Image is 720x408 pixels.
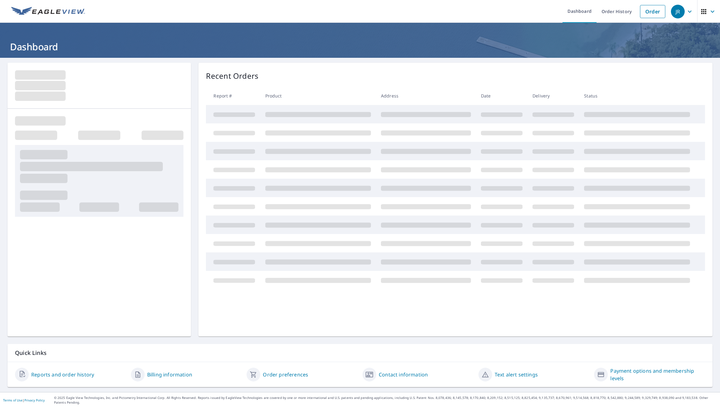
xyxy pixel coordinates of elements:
[263,371,308,378] a: Order preferences
[579,87,695,105] th: Status
[379,371,428,378] a: Contact information
[24,398,45,402] a: Privacy Policy
[206,70,258,82] p: Recent Orders
[3,398,45,402] p: |
[527,87,579,105] th: Delivery
[147,371,192,378] a: Billing information
[206,87,260,105] th: Report #
[11,7,85,16] img: EV Logo
[476,87,527,105] th: Date
[495,371,538,378] a: Text alert settings
[7,40,712,53] h1: Dashboard
[640,5,665,18] a: Order
[54,396,717,405] p: © 2025 Eagle View Technologies, Inc. and Pictometry International Corp. All Rights Reserved. Repo...
[15,349,705,357] p: Quick Links
[610,367,705,382] a: Payment options and membership levels
[260,87,376,105] th: Product
[3,398,22,402] a: Terms of Use
[31,371,94,378] a: Reports and order history
[671,5,685,18] div: JR
[376,87,476,105] th: Address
